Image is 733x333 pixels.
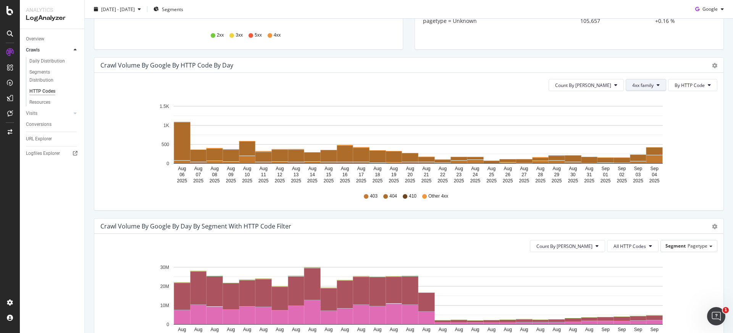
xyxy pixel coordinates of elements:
[655,17,675,24] span: +0.16 %
[454,178,464,183] text: 2025
[356,178,366,183] text: 2025
[26,121,79,129] a: Conversions
[91,3,144,15] button: [DATE] - [DATE]
[585,327,593,332] text: Aug
[406,327,414,332] text: Aug
[308,327,316,332] text: Aug
[259,166,267,171] text: Aug
[407,172,413,177] text: 20
[409,193,417,199] span: 410
[26,35,44,43] div: Overview
[702,6,718,12] span: Google
[650,166,659,171] text: Sep
[29,98,79,106] a: Resources
[619,172,625,177] text: 02
[373,327,381,332] text: Aug
[439,166,447,171] text: Aug
[503,178,513,183] text: 2025
[421,178,431,183] text: 2025
[389,193,397,199] span: 404
[194,166,202,171] text: Aug
[150,3,186,15] button: Segments
[552,166,560,171] text: Aug
[358,172,364,177] text: 17
[292,327,300,332] text: Aug
[101,6,135,12] span: [DATE] - [DATE]
[536,327,544,332] text: Aug
[470,178,480,183] text: 2025
[226,178,236,183] text: 2025
[196,172,201,177] text: 07
[568,178,578,183] text: 2025
[555,82,611,88] span: Count By Day
[100,97,712,186] svg: A chart.
[455,327,463,332] text: Aug
[521,172,527,177] text: 27
[276,327,284,332] text: Aug
[471,327,479,332] text: Aug
[178,327,186,332] text: Aug
[439,327,447,332] text: Aug
[692,3,727,15] button: Google
[488,166,496,171] text: Aug
[162,6,183,12] span: Segments
[274,178,285,183] text: 2025
[473,172,478,177] text: 24
[161,142,169,147] text: 500
[166,161,169,166] text: 0
[618,327,626,332] text: Sep
[29,57,79,65] a: Daily Distribution
[536,243,593,249] span: Count By Day
[552,327,560,332] text: Aug
[160,303,169,308] text: 10M
[723,307,729,313] span: 1
[294,172,299,177] text: 13
[375,172,380,177] text: 18
[424,172,429,177] text: 21
[617,178,627,183] text: 2025
[552,178,562,183] text: 2025
[259,327,267,332] text: Aug
[632,82,654,88] span: 4xx family
[707,307,725,325] iframe: Intercom live chat
[488,327,496,332] text: Aug
[603,172,608,177] text: 01
[390,166,398,171] text: Aug
[261,172,266,177] text: 11
[471,166,479,171] text: Aug
[194,327,202,332] text: Aug
[372,178,383,183] text: 2025
[242,178,252,183] text: 2025
[210,178,220,183] text: 2025
[178,166,186,171] text: Aug
[505,172,510,177] text: 26
[323,178,334,183] text: 2025
[668,79,717,91] button: By HTTP Code
[390,327,398,332] text: Aug
[26,135,79,143] a: URL Explorer
[570,172,576,177] text: 30
[422,327,430,332] text: Aug
[26,109,37,117] div: Visits
[357,327,365,332] text: Aug
[406,166,414,171] text: Aug
[633,178,643,183] text: 2025
[291,178,301,183] text: 2025
[422,166,430,171] text: Aug
[29,87,55,95] div: HTTP Codes
[585,166,593,171] text: Aug
[607,240,659,252] button: All HTTP Codes
[536,166,544,171] text: Aug
[26,6,78,14] div: Analytics
[325,327,333,332] text: Aug
[258,178,269,183] text: 2025
[29,98,50,106] div: Resources
[634,327,643,332] text: Sep
[535,178,546,183] text: 2025
[438,178,448,183] text: 2025
[428,193,448,199] span: Other 4xx
[160,104,169,109] text: 1.5K
[489,172,494,177] text: 25
[538,172,543,177] text: 28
